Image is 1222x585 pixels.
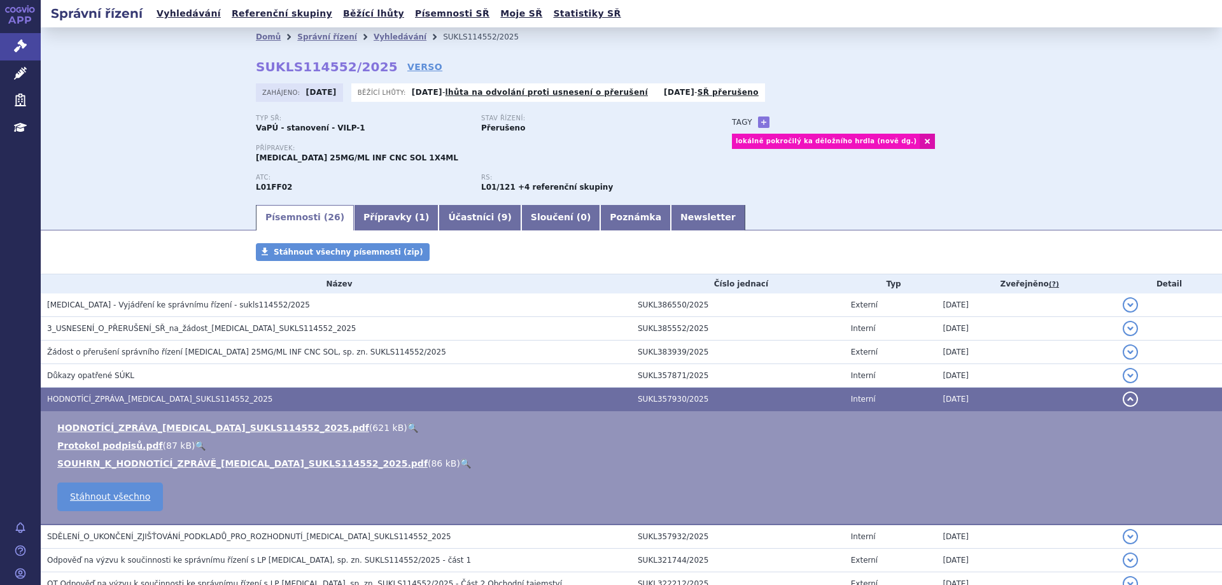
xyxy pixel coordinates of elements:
[851,348,878,356] span: Externí
[631,317,845,341] td: SUKL385552/2025
[57,439,1209,452] li: ( )
[47,300,310,309] span: KEYTRUDA - Vyjádření ke správnímu řízení - sukls114552/2025
[153,5,225,22] a: Vyhledávání
[460,458,471,469] a: 🔍
[57,483,163,511] a: Stáhnout všechno
[521,205,600,230] a: Sloučení (0)
[631,525,845,549] td: SUKL357932/2025
[936,364,1116,388] td: [DATE]
[851,300,878,309] span: Externí
[57,458,428,469] a: SOUHRN_K_HODNOTÍCÍ_ZPRÁVĚ_[MEDICAL_DATA]_SUKLS114552_2025.pdf
[1123,344,1138,360] button: detail
[851,324,876,333] span: Interní
[256,144,706,152] p: Přípravek:
[631,549,845,572] td: SUKL321744/2025
[47,395,273,404] span: HODNOTÍCÍ_ZPRÁVA_KEYTRUDA_SUKLS114552_2025
[374,32,426,41] a: Vyhledávání
[446,88,648,97] a: lhůta na odvolání proti usnesení o přerušení
[758,116,769,128] a: +
[431,458,456,469] span: 86 kB
[936,341,1116,364] td: [DATE]
[306,88,337,97] strong: [DATE]
[732,134,920,149] a: lokálně pokročilý ka děložního hrdla (nově dg.)
[47,532,451,541] span: SDĚLENÍ_O_UKONČENÍ_ZJIŠŤOVÁNÍ_PODKLADŮ_PRO_ROZHODNUTÍ_KEYTRUDA_SUKLS114552_2025
[851,395,876,404] span: Interní
[256,153,458,162] span: [MEDICAL_DATA] 25MG/ML INF CNC SOL 1X4ML
[274,248,423,257] span: Stáhnout všechny písemnosti (zip)
[1116,274,1222,293] th: Detail
[1049,280,1059,289] abbr: (?)
[412,88,442,97] strong: [DATE]
[328,212,340,222] span: 26
[481,174,694,181] p: RS:
[297,32,357,41] a: Správní řízení
[407,60,442,73] a: VERSO
[502,212,508,222] span: 9
[354,205,439,230] a: Přípravky (1)
[631,341,845,364] td: SUKL383939/2025
[166,441,192,451] span: 87 kB
[47,348,446,356] span: Žádost o přerušení správního řízení Keytruda 25MG/ML INF CNC SOL, sp. zn. SUKLS114552/2025
[57,441,163,451] a: Protokol podpisů.pdf
[851,532,876,541] span: Interní
[1123,368,1138,383] button: detail
[1123,391,1138,407] button: detail
[412,87,648,97] p: -
[1123,297,1138,313] button: detail
[256,59,398,74] strong: SUKLS114552/2025
[57,423,369,433] a: HODNOTÍCÍ_ZPRÁVA_[MEDICAL_DATA]_SUKLS114552_2025.pdf
[936,293,1116,317] td: [DATE]
[580,212,587,222] span: 0
[481,115,694,122] p: Stav řízení:
[256,174,468,181] p: ATC:
[443,27,535,46] li: SUKLS114552/2025
[262,87,302,97] span: Zahájeno:
[851,556,878,565] span: Externí
[671,205,745,230] a: Newsletter
[411,5,493,22] a: Písemnosti SŘ
[358,87,409,97] span: Běžící lhůty:
[732,115,752,130] h3: Tagy
[936,388,1116,411] td: [DATE]
[195,441,206,451] a: 🔍
[549,5,624,22] a: Statistiky SŘ
[47,371,134,380] span: Důkazy opatřené SÚKL
[407,423,418,433] a: 🔍
[845,274,937,293] th: Typ
[664,87,759,97] p: -
[664,88,694,97] strong: [DATE]
[41,274,631,293] th: Název
[439,205,521,230] a: Účastníci (9)
[47,556,471,565] span: Odpověď na výzvu k součinnosti ke správnímu řízení s LP Keytruda, sp. zn. SUKLS114552/2025 - část 1
[339,5,408,22] a: Běžící lhůty
[228,5,336,22] a: Referenční skupiny
[936,317,1116,341] td: [DATE]
[600,205,671,230] a: Poznámka
[936,525,1116,549] td: [DATE]
[57,421,1209,434] li: ( )
[256,205,354,230] a: Písemnosti (26)
[481,183,516,192] strong: pembrolizumab
[1123,321,1138,336] button: detail
[936,549,1116,572] td: [DATE]
[698,88,759,97] a: SŘ přerušeno
[496,5,546,22] a: Moje SŘ
[57,457,1209,470] li: ( )
[419,212,425,222] span: 1
[851,371,876,380] span: Interní
[256,243,430,261] a: Stáhnout všechny písemnosti (zip)
[481,123,525,132] strong: Přerušeno
[256,183,292,192] strong: PEMBROLIZUMAB
[256,115,468,122] p: Typ SŘ:
[256,123,365,132] strong: VaPÚ - stanovení - VILP-1
[631,274,845,293] th: Číslo jednací
[47,324,356,333] span: 3_USNESENÍ_O_PŘERUŠENÍ_SŘ_na_žádost_KEYTRUDA_SUKLS114552_2025
[631,364,845,388] td: SUKL357871/2025
[936,274,1116,293] th: Zveřejněno
[518,183,613,192] strong: +4 referenční skupiny
[631,293,845,317] td: SUKL386550/2025
[256,32,281,41] a: Domů
[1123,529,1138,544] button: detail
[41,4,153,22] h2: Správní řízení
[372,423,404,433] span: 621 kB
